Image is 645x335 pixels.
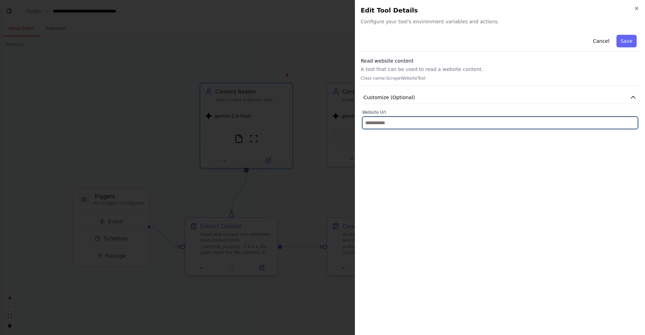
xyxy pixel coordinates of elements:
[616,35,637,47] button: Save
[361,91,639,104] button: Customize (Optional)
[361,18,639,25] span: Configure your tool's environment variables and actions.
[364,94,415,101] span: Customize (Optional)
[361,66,639,73] p: A tool that can be used to read a website content.
[361,57,639,64] h3: Read website content
[361,6,639,15] h2: Edit Tool Details
[362,110,638,115] label: Website Url
[361,75,639,81] p: Class name: ScrapeWebsiteTool
[589,35,613,47] button: Cancel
